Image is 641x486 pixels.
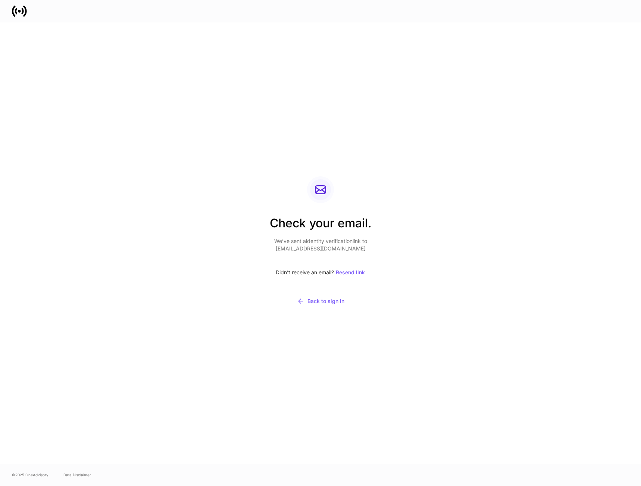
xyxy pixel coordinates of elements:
p: We’ve sent a identity verification link to [EMAIL_ADDRESS][DOMAIN_NAME] [270,237,372,252]
a: Data Disclaimer [63,472,91,478]
h2: Check your email. [270,215,372,237]
div: Didn’t receive an email? [270,264,372,281]
button: Back to sign in [270,293,372,310]
span: © 2025 OneAdvisory [12,472,49,478]
button: Resend link [335,264,365,281]
div: Resend link [336,270,365,275]
div: Back to sign in [297,297,344,305]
